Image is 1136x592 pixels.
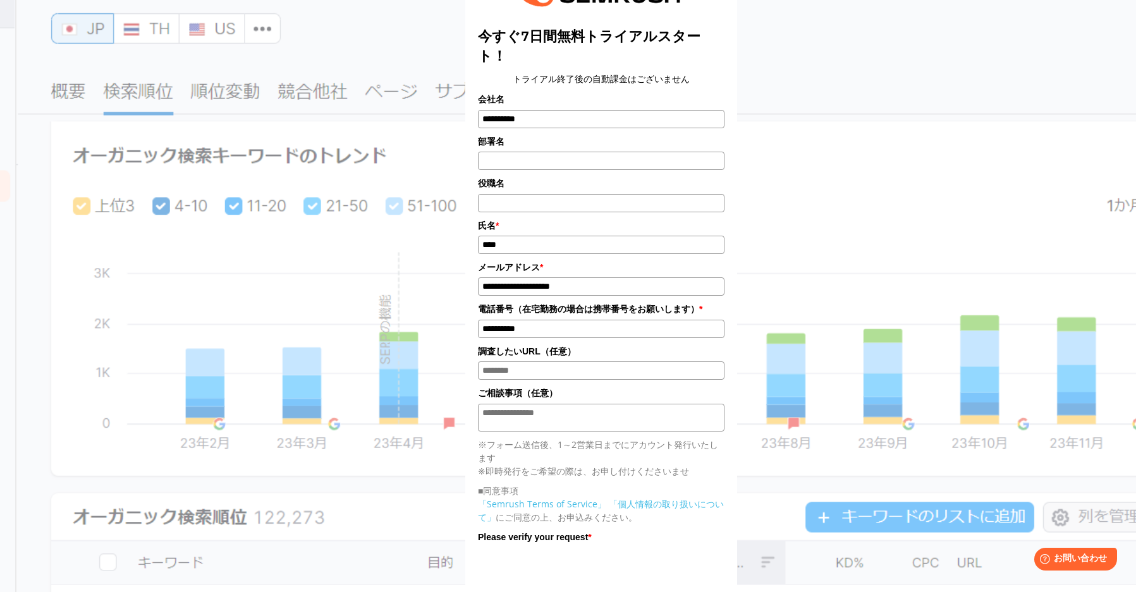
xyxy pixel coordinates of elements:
[478,386,724,400] label: ご相談事項（任意）
[1023,543,1122,578] iframe: Help widget launcher
[478,92,724,106] label: 会社名
[478,27,724,66] title: 今すぐ7日間無料トライアルスタート！
[478,344,724,358] label: 調査したいURL（任意）
[478,176,724,190] label: 役職名
[478,497,724,524] p: にご同意の上、お申込みください。
[478,135,724,148] label: 部署名
[478,438,724,478] p: ※フォーム送信後、1～2営業日までにアカウント発行いたします ※即時発行をご希望の際は、お申し付けくださいませ
[478,72,724,86] center: トライアル終了後の自動課金はございません
[478,219,724,233] label: 氏名
[478,530,724,544] label: Please verify your request
[478,498,606,510] a: 「Semrush Terms of Service」
[478,484,724,497] p: ■同意事項
[478,260,724,274] label: メールアドレス
[478,302,724,316] label: 電話番号（在宅勤務の場合は携帯番号をお願いします）
[478,498,724,523] a: 「個人情報の取り扱いについて」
